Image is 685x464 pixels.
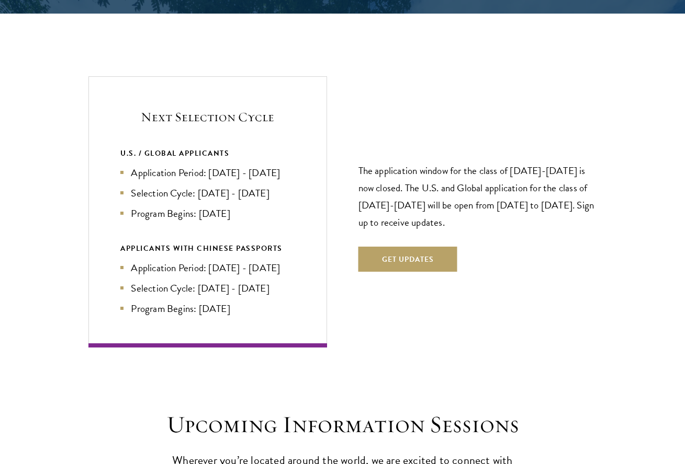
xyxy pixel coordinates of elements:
[120,206,295,221] li: Program Begins: [DATE]
[120,281,295,296] li: Selection Cycle: [DATE] - [DATE]
[162,410,523,439] h2: Upcoming Information Sessions
[120,260,295,275] li: Application Period: [DATE] - [DATE]
[358,247,457,272] button: Get Updates
[120,108,295,126] h5: Next Selection Cycle
[120,242,295,255] div: APPLICANTS WITH CHINESE PASSPORTS
[120,147,295,160] div: U.S. / GLOBAL APPLICANTS
[358,162,597,231] p: The application window for the class of [DATE]-[DATE] is now closed. The U.S. and Global applicat...
[120,165,295,180] li: Application Period: [DATE] - [DATE]
[120,185,295,201] li: Selection Cycle: [DATE] - [DATE]
[120,301,295,316] li: Program Begins: [DATE]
